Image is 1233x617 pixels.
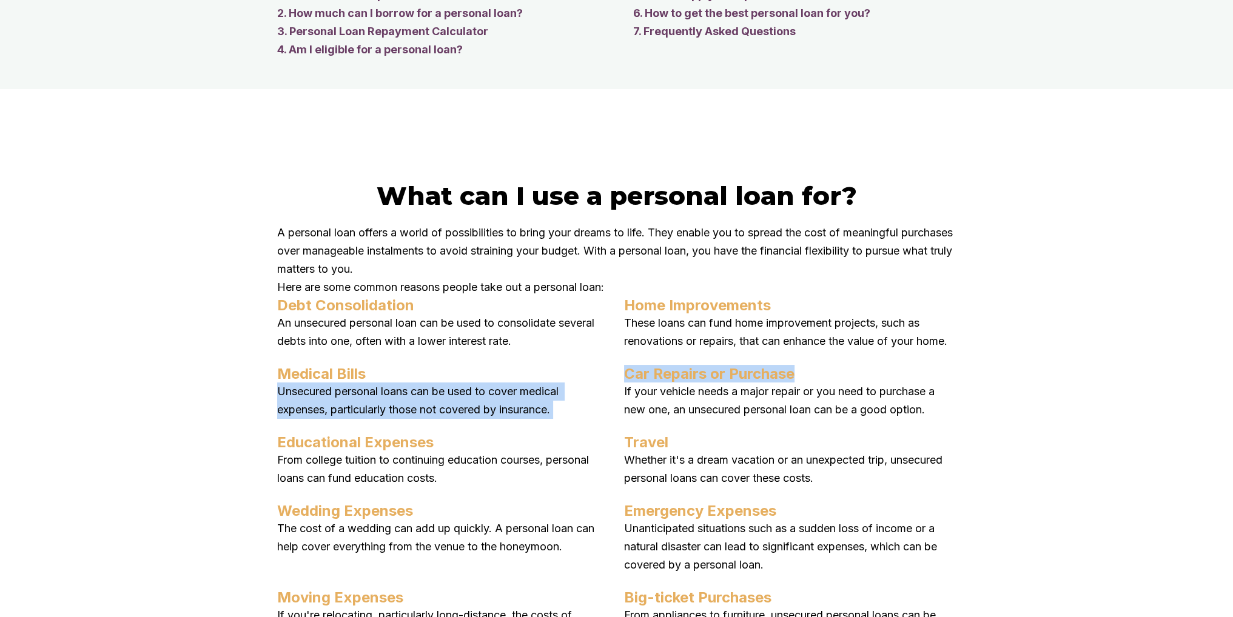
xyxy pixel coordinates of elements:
h2: What can I use a personal loan for? [277,180,956,212]
p: From college tuition to continuing education courses, personal loans can fund education costs. [277,451,610,487]
a: 2. How much can I borrow for a personal loan? [277,4,609,22]
h4: Medical Bills [277,365,610,382]
p: Unsecured personal loans can be used to cover medical expenses, particularly those not covered by... [277,382,610,419]
h4: Big-ticket Purchases [624,589,956,606]
h4: Home Improvements [624,296,956,314]
h4: Debt Consolidation [277,296,610,314]
p: Unanticipated situations such as a sudden loss of income or a natural disaster can lead to signif... [624,519,956,574]
h4: Travel [624,433,956,451]
a: 6. How to get the best personal loan for you? [633,4,956,22]
p: A personal loan offers a world of possibilities to bring your dreams to life. They enable you to ... [277,224,956,278]
h4: Wedding Expenses [277,502,610,519]
h4: Car Repairs or Purchase [624,365,956,382]
p: These loans can fund home improvement projects, such as renovations or repairs, that can enhance ... [624,314,956,350]
h4: Moving Expenses [277,589,610,606]
a: 4. Am I eligible for a personal loan? [277,41,609,59]
p: Here are some common reasons people take out a personal loan: [277,278,956,296]
p: The cost of a wedding can add up quickly. A personal loan can help cover everything from the venu... [277,519,610,556]
h4: Emergency Expenses [624,502,956,519]
p: If your vehicle needs a major repair or you need to purchase a new one, an unsecured personal loa... [624,382,956,419]
a: 7. Frequently Asked Questions [633,22,956,41]
h4: Educational Expenses [277,433,610,451]
p: Whether it's a dream vacation or an unexpected trip, unsecured personal loans can cover these costs. [624,451,956,487]
p: An unsecured personal loan can be used to consolidate several debts into one, often with a lower ... [277,314,610,350]
a: 3. Personal Loan Repayment Calculator [277,22,609,41]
